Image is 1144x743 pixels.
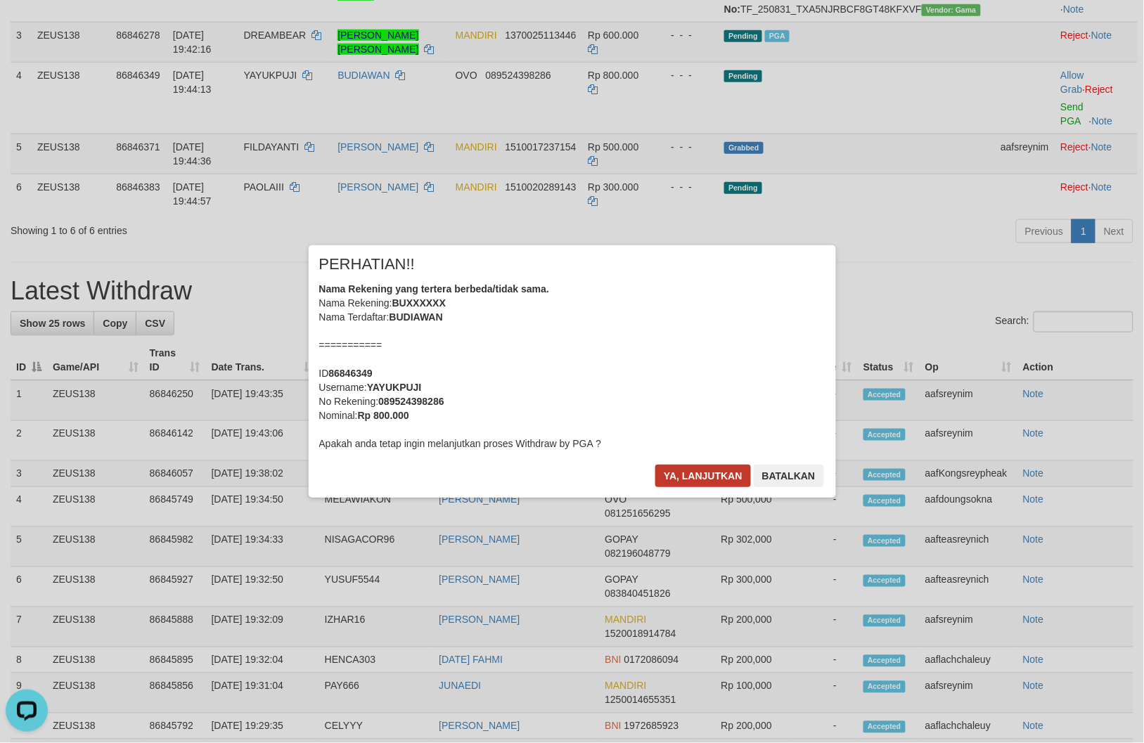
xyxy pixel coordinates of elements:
b: BUDIAWAN [390,311,443,323]
b: Rp 800.000 [358,410,409,421]
b: BUXXXXXX [392,297,446,309]
button: Ya, lanjutkan [655,465,751,487]
b: 86846349 [329,368,373,379]
div: Nama Rekening: Nama Terdaftar: =========== ID Username: No Rekening: Nominal: Apakah anda tetap i... [319,282,825,451]
b: 089524398286 [378,396,444,407]
button: Open LiveChat chat widget [6,6,48,48]
button: Batalkan [754,465,824,487]
b: Nama Rekening yang tertera berbeda/tidak sama. [319,283,550,295]
b: YAYUKPUJI [367,382,422,393]
span: PERHATIAN!! [319,257,416,271]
